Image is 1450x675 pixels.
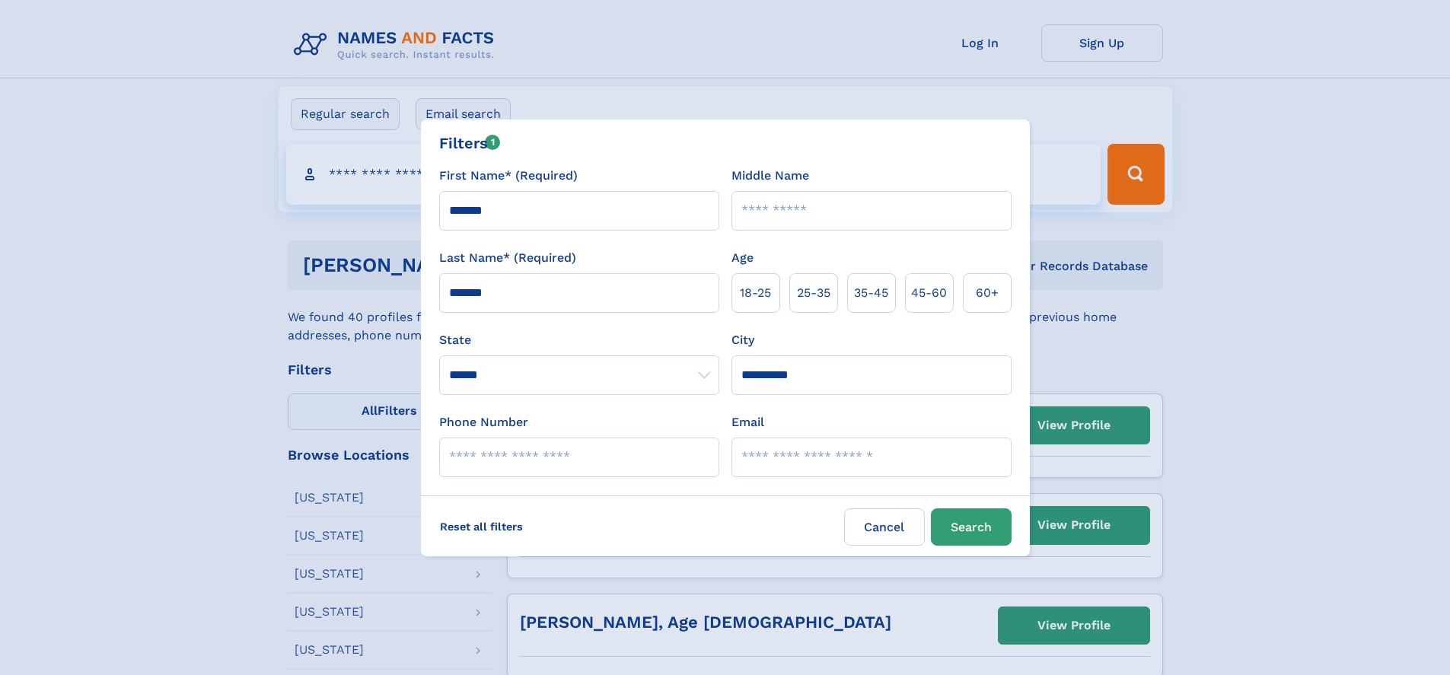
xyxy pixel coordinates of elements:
[731,167,809,185] label: Middle Name
[439,132,501,154] div: Filters
[911,284,947,302] span: 45‑60
[439,331,719,349] label: State
[731,249,754,267] label: Age
[797,284,830,302] span: 25‑35
[976,284,999,302] span: 60+
[430,508,533,545] label: Reset all filters
[731,413,764,431] label: Email
[731,331,754,349] label: City
[439,249,576,267] label: Last Name* (Required)
[439,413,528,431] label: Phone Number
[844,508,925,546] label: Cancel
[740,284,771,302] span: 18‑25
[931,508,1012,546] button: Search
[854,284,888,302] span: 35‑45
[439,167,578,185] label: First Name* (Required)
